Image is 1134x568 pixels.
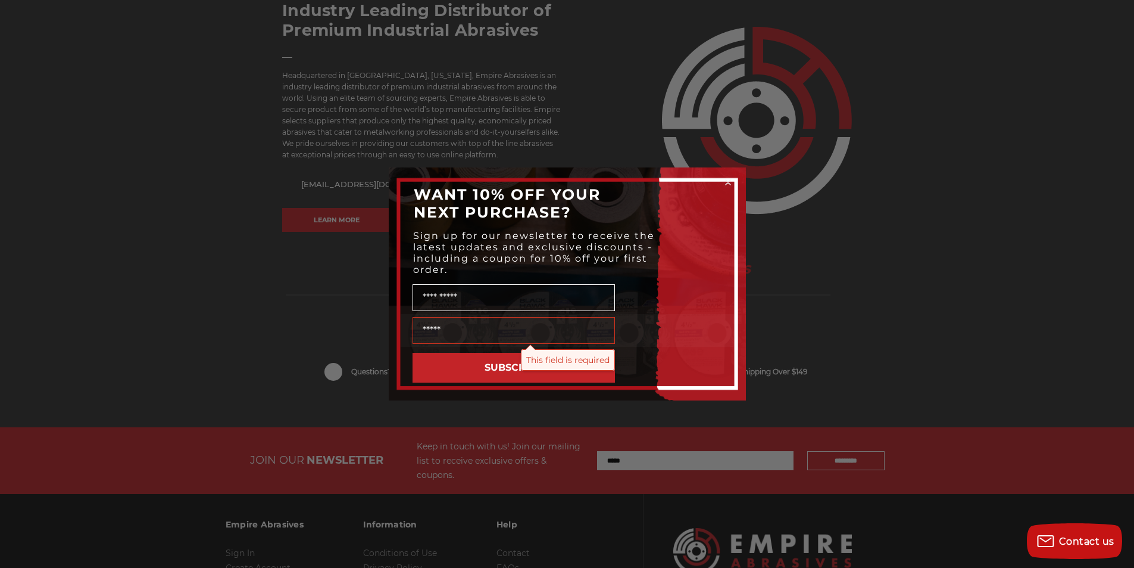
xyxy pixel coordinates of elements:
[414,185,601,221] span: WANT 10% OFF YOUR NEXT PURCHASE?
[722,176,734,188] button: Close dialog
[1027,523,1122,559] button: Contact us
[413,230,655,275] span: Sign up for our newsletter to receive the latest updates and exclusive discounts - including a co...
[413,353,615,383] button: SUBSCRIBE
[413,317,615,344] input: Email
[1059,536,1114,547] span: Contact us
